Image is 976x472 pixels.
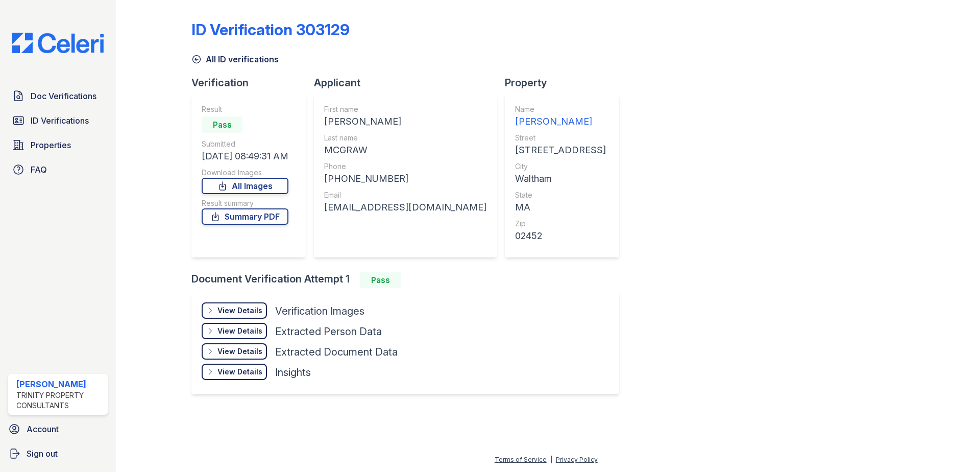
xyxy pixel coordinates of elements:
div: 02452 [515,229,606,243]
div: Result summary [202,198,288,208]
div: Pass [360,272,401,288]
div: [PHONE_NUMBER] [324,172,486,186]
div: Waltham [515,172,606,186]
div: Phone [324,161,486,172]
div: State [515,190,606,200]
div: [PERSON_NAME] [515,114,606,129]
a: All Images [202,178,288,194]
a: Name [PERSON_NAME] [515,104,606,129]
div: View Details [217,326,262,336]
a: FAQ [8,159,108,180]
div: [STREET_ADDRESS] [515,143,606,157]
a: ID Verifications [8,110,108,131]
div: Download Images [202,168,288,178]
span: Doc Verifications [31,90,96,102]
div: | [550,456,552,463]
a: Terms of Service [495,456,547,463]
span: ID Verifications [31,114,89,127]
div: View Details [217,346,262,357]
a: Account [4,419,112,439]
span: Account [27,423,59,435]
div: Email [324,190,486,200]
div: [PERSON_NAME] [324,114,486,129]
span: Sign out [27,447,58,460]
div: [DATE] 08:49:31 AM [202,149,288,163]
div: Extracted Person Data [275,324,382,339]
div: Zip [515,219,606,229]
div: [PERSON_NAME] [16,378,104,390]
div: Verification [191,76,314,90]
div: View Details [217,305,262,316]
div: Verification Images [275,304,364,318]
img: CE_Logo_Blue-a8612792a0a2168367f1c8372b55b34899dd931a85d93a1a3d3e32e68fde9ad4.png [4,33,112,53]
div: ID Verification 303129 [191,20,350,39]
div: MA [515,200,606,215]
div: Property [505,76,627,90]
a: Privacy Policy [556,456,598,463]
div: Last name [324,133,486,143]
div: Trinity Property Consultants [16,390,104,411]
div: [EMAIL_ADDRESS][DOMAIN_NAME] [324,200,486,215]
div: Pass [202,116,242,133]
span: Properties [31,139,71,151]
div: Street [515,133,606,143]
a: Doc Verifications [8,86,108,106]
div: Result [202,104,288,114]
div: Name [515,104,606,114]
div: Submitted [202,139,288,149]
a: Summary PDF [202,208,288,225]
div: Applicant [314,76,505,90]
a: All ID verifications [191,53,279,65]
div: First name [324,104,486,114]
iframe: chat widget [933,431,966,462]
div: Insights [275,365,311,380]
a: Properties [8,135,108,155]
div: City [515,161,606,172]
div: MCGRAW [324,143,486,157]
a: Sign out [4,443,112,464]
div: Extracted Document Data [275,345,398,359]
div: View Details [217,367,262,377]
span: FAQ [31,163,47,176]
div: Document Verification Attempt 1 [191,272,627,288]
